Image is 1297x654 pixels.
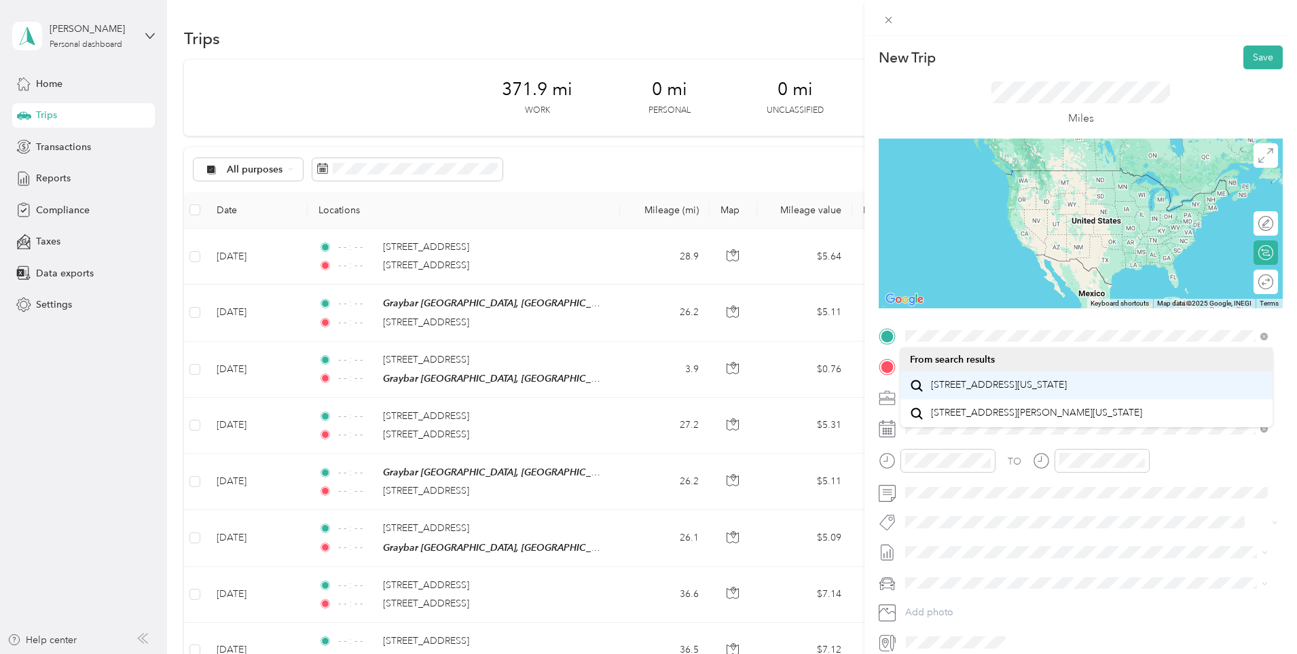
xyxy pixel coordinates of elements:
[882,291,927,308] img: Google
[1008,454,1021,469] div: TO
[900,603,1283,622] button: Add photo
[910,354,995,365] span: From search results
[879,48,936,67] p: New Trip
[1243,46,1283,69] button: Save
[931,379,1067,391] span: [STREET_ADDRESS][US_STATE]
[1068,110,1094,127] p: Miles
[882,291,927,308] a: Open this area in Google Maps (opens a new window)
[1221,578,1297,654] iframe: Everlance-gr Chat Button Frame
[1157,299,1252,307] span: Map data ©2025 Google, INEGI
[931,407,1142,419] span: [STREET_ADDRESS][PERSON_NAME][US_STATE]
[1091,299,1149,308] button: Keyboard shortcuts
